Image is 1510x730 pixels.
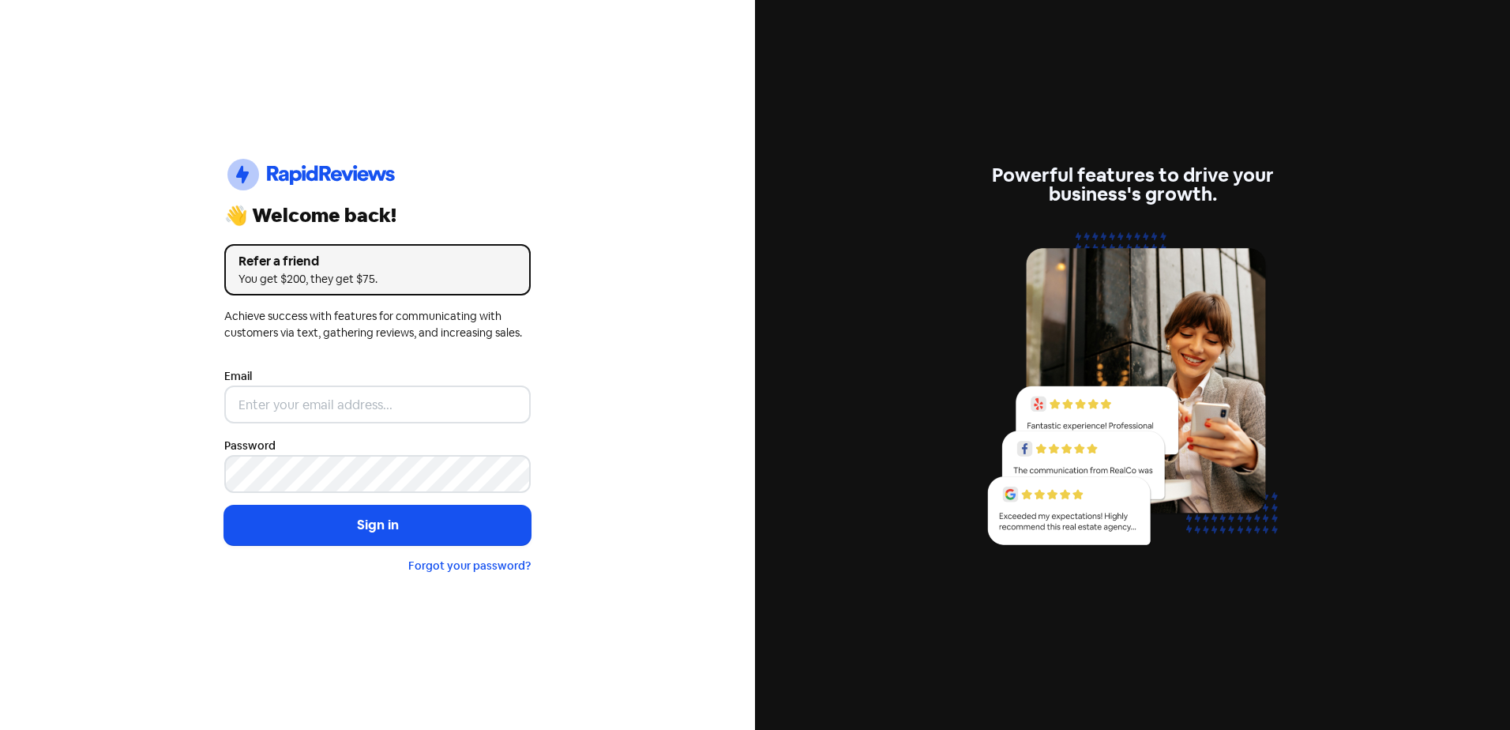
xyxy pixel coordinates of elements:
[224,308,531,341] div: Achieve success with features for communicating with customers via text, gathering reviews, and i...
[224,438,276,454] label: Password
[979,166,1286,204] div: Powerful features to drive your business's growth.
[408,559,531,573] a: Forgot your password?
[239,252,516,271] div: Refer a friend
[979,223,1286,563] img: reviews
[224,206,531,225] div: 👋 Welcome back!
[224,368,252,385] label: Email
[239,271,516,288] div: You get $200, they get $75.
[224,386,531,423] input: Enter your email address...
[224,506,531,545] button: Sign in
